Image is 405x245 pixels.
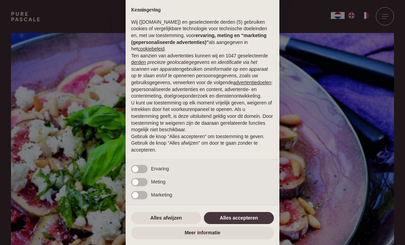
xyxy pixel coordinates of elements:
p: Gebruik de knop “Alles accepteren” om toestemming te geven. Gebruik de knop “Alles afwijzen” om d... [131,133,274,154]
button: Alles afwijzen [131,212,201,224]
p: U kunt uw toestemming op elk moment vrijelijk geven, weigeren of intrekken door het voorkeurenpan... [131,100,274,133]
a: cookiebeleid [138,46,164,52]
strong: ervaring, meting en “marketing (gepersonaliseerde advertenties)” [131,33,266,45]
p: Wij ([DOMAIN_NAME]) en geselecteerde derden (5) gebruiken cookies of vergelijkbare technologie vo... [131,19,274,53]
em: informatie op een apparaat op te slaan en/of te openen [131,66,268,79]
p: Ten aanzien van advertenties kunnen wij en 1047 geselecteerde gebruiken om en persoonsgegevens, z... [131,53,274,100]
h2: Kennisgeving [131,7,274,13]
span: Meting [151,179,165,185]
button: derden [131,59,146,66]
button: Meer informatie [131,227,274,239]
button: advertentiedoelen [233,79,271,86]
span: Marketing [151,192,172,198]
button: Alles accepteren [204,212,274,224]
span: Ervaring [151,166,169,171]
em: precieze geolocatiegegevens en identificatie via het scannen van apparaten [131,59,257,72]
